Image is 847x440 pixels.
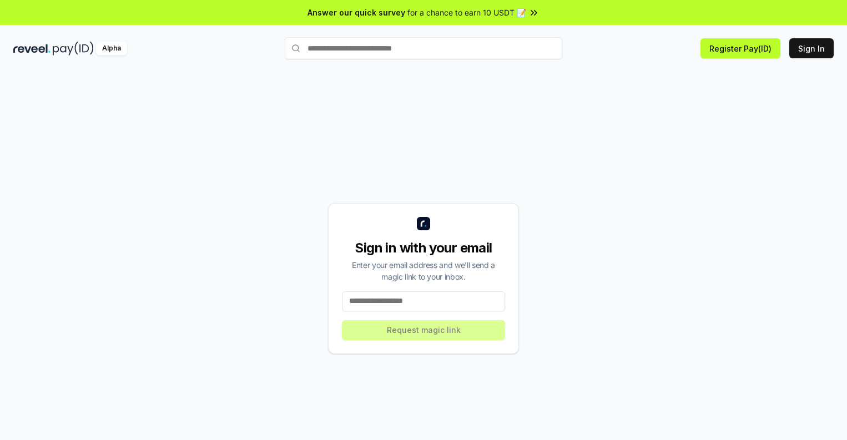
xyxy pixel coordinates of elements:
img: pay_id [53,42,94,55]
span: for a chance to earn 10 USDT 📝 [407,7,526,18]
img: reveel_dark [13,42,51,55]
div: Sign in with your email [342,239,505,257]
div: Enter your email address and we’ll send a magic link to your inbox. [342,259,505,282]
button: Register Pay(ID) [700,38,780,58]
button: Sign In [789,38,834,58]
img: logo_small [417,217,430,230]
span: Answer our quick survey [307,7,405,18]
div: Alpha [96,42,127,55]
